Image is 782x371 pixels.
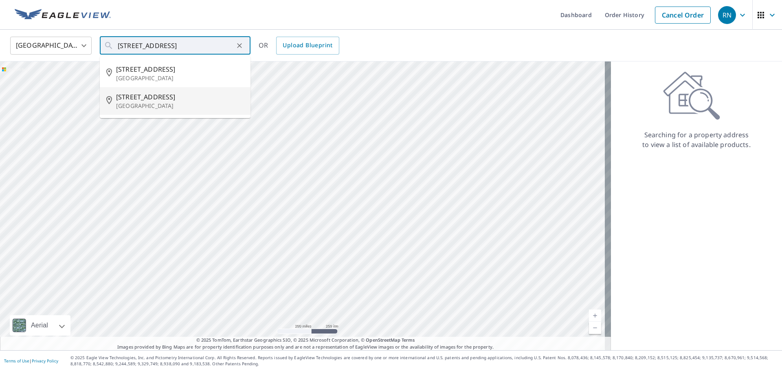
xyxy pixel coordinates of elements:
[32,358,58,364] a: Privacy Policy
[116,74,244,82] p: [GEOGRAPHIC_DATA]
[259,37,339,55] div: OR
[118,34,234,57] input: Search by address or latitude-longitude
[4,358,29,364] a: Terms of Use
[283,40,332,50] span: Upload Blueprint
[196,337,415,344] span: © 2025 TomTom, Earthstar Geographics SIO, © 2025 Microsoft Corporation, ©
[276,37,339,55] a: Upload Blueprint
[116,92,244,102] span: [STREET_ADDRESS]
[10,34,92,57] div: [GEOGRAPHIC_DATA]
[116,64,244,74] span: [STREET_ADDRESS]
[4,358,58,363] p: |
[10,315,70,336] div: Aerial
[70,355,778,367] p: © 2025 Eagle View Technologies, Inc. and Pictometry International Corp. All Rights Reserved. Repo...
[234,40,245,51] button: Clear
[655,7,711,24] a: Cancel Order
[402,337,415,343] a: Terms
[589,310,601,322] a: Current Level 5, Zoom In
[718,6,736,24] div: RN
[116,102,244,110] p: [GEOGRAPHIC_DATA]
[589,322,601,334] a: Current Level 5, Zoom Out
[366,337,400,343] a: OpenStreetMap
[642,130,751,149] p: Searching for a property address to view a list of available products.
[15,9,111,21] img: EV Logo
[29,315,51,336] div: Aerial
